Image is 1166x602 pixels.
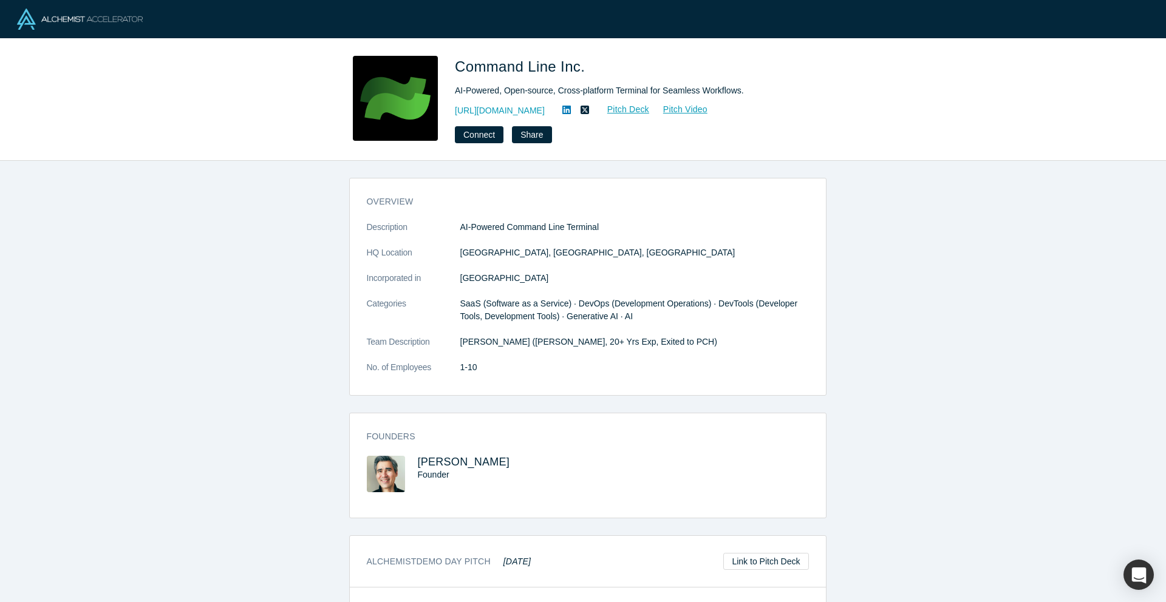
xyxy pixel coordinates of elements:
[460,299,798,321] span: SaaS (Software as a Service) · DevOps (Development Operations) · DevTools (Developer Tools, Devel...
[367,456,405,492] img: Michael Sawka's Profile Image
[367,221,460,246] dt: Description
[455,84,795,97] div: AI-Powered, Open-source, Cross-platform Terminal for Seamless Workflows.
[367,272,460,297] dt: Incorporated in
[367,195,792,208] h3: overview
[455,58,589,75] span: Command Line Inc.
[367,246,460,272] dt: HQ Location
[650,103,708,117] a: Pitch Video
[460,361,809,374] dd: 1-10
[594,103,650,117] a: Pitch Deck
[460,272,809,285] dd: [GEOGRAPHIC_DATA]
[367,555,531,568] h3: Alchemist Demo Day Pitch
[17,8,143,30] img: Alchemist Logo
[455,104,545,117] a: [URL][DOMAIN_NAME]
[367,297,460,336] dt: Categories
[353,56,438,141] img: Command Line Inc.'s Logo
[460,336,809,348] p: [PERSON_NAME] ([PERSON_NAME], 20+ Yrs Exp, Exited to PCH)
[367,361,460,387] dt: No. of Employees
[460,221,809,234] p: AI-Powered Command Line Terminal
[367,336,460,361] dt: Team Description
[723,553,808,570] a: Link to Pitch Deck
[512,126,551,143] button: Share
[460,246,809,259] dd: [GEOGRAPHIC_DATA], [GEOGRAPHIC_DATA], [GEOGRAPHIC_DATA]
[418,456,510,468] a: [PERSON_NAME]
[455,126,503,143] button: Connect
[503,556,531,566] em: [DATE]
[367,430,792,443] h3: Founders
[418,470,449,479] span: Founder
